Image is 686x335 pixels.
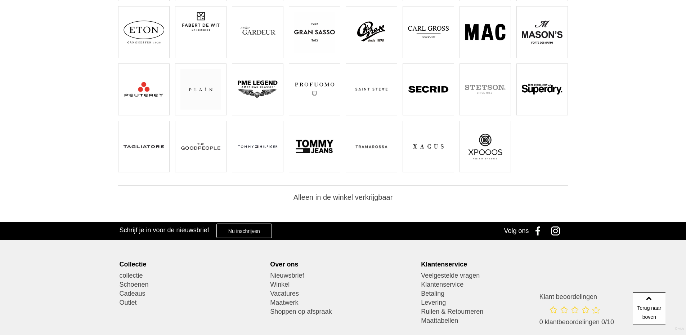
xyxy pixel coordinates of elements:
[118,63,170,115] a: PEUTEREY
[180,69,221,110] img: Plain
[270,271,416,280] a: Nieuwsbrief
[633,292,665,325] a: Terug naar boven
[175,121,227,173] a: The Goodpeople
[120,298,265,307] a: Outlet
[289,121,340,173] a: TOMMY JEANS
[351,126,392,167] img: Tramarossa
[289,6,340,58] a: GRAN SASSO
[403,121,454,173] a: Xacus
[118,121,170,173] a: Tagliatore
[294,69,335,110] img: PROFUOMO
[421,307,566,316] a: Ruilen & Retourneren
[346,63,397,115] a: Saint Steve
[180,126,221,167] img: The Goodpeople
[118,193,568,202] h2: Alleen in de winkel verkrijgbaar
[118,6,170,58] a: ETON
[421,298,566,307] a: Levering
[120,280,265,289] a: Schoenen
[120,226,209,234] h3: Schrijf je in voor de nieuwsbrief
[232,63,283,115] a: PME LEGEND
[530,222,548,240] a: Facebook
[237,126,278,167] img: TOMMY HILFIGER
[539,293,614,301] h3: Klant beoordelingen
[465,12,506,52] img: MAC
[120,271,265,280] a: collectie
[516,63,568,115] a: SUPERDRY
[216,224,272,238] a: Nu inschrijven
[408,69,449,110] img: SECRID
[351,69,392,110] img: Saint Steve
[465,126,506,167] img: XPOOOS
[180,12,221,31] img: FABERT DE WIT
[459,6,511,58] a: MAC
[465,69,506,110] img: STETSON
[270,260,416,268] div: Over ons
[539,293,614,334] a: Klant beoordelingen 0 klantbeoordelingen 0/10
[346,121,397,173] a: Tramarossa
[516,6,568,58] a: Masons
[237,69,278,110] img: PME LEGEND
[522,69,562,110] img: SUPERDRY
[270,280,416,289] a: Winkel
[408,126,449,167] img: Xacus
[421,280,566,289] a: Klantenservice
[675,324,684,333] a: Divide
[270,289,416,298] a: Vacatures
[289,63,340,115] a: PROFUOMO
[421,289,566,298] a: Betaling
[124,12,164,52] img: ETON
[294,126,335,167] img: TOMMY JEANS
[232,121,283,173] a: TOMMY HILFIGER
[124,126,164,167] img: Tagliatore
[421,260,566,268] div: Klantenservice
[504,222,529,240] div: Volg ons
[270,307,416,316] a: Shoppen op afspraak
[294,12,335,52] img: GRAN SASSO
[270,298,416,307] a: Maatwerk
[232,6,283,58] a: GARDEUR
[459,63,511,115] a: STETSON
[120,260,265,268] div: Collectie
[237,12,278,52] img: GARDEUR
[346,6,397,58] a: GREVE
[175,6,227,58] a: FABERT DE WIT
[548,222,566,240] a: Instagram
[120,289,265,298] a: Cadeaus
[403,63,454,115] a: SECRID
[539,318,614,326] span: 0 klantbeoordelingen 0/10
[351,12,392,52] img: GREVE
[408,12,449,52] img: GROSS
[403,6,454,58] a: GROSS
[124,69,164,110] img: PEUTEREY
[421,316,566,325] a: Maattabellen
[459,121,511,173] a: XPOOOS
[522,12,562,52] img: Masons
[175,63,227,115] a: Plain
[421,271,566,280] a: Veelgestelde vragen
